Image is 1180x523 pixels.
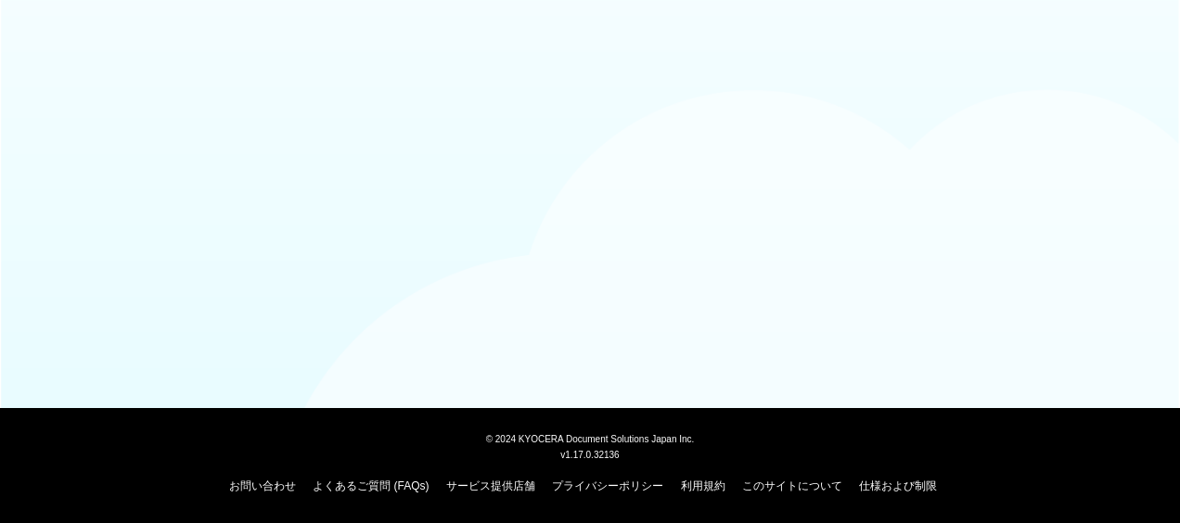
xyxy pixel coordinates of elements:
[313,479,429,492] a: よくあるご質問 (FAQs)
[742,479,842,492] a: このサイトについて
[486,432,695,444] span: © 2024 KYOCERA Document Solutions Japan Inc.
[552,479,663,492] a: プライバシーポリシー
[859,479,937,492] a: 仕様および制限
[681,479,725,492] a: 利用規約
[446,479,535,492] a: サービス提供店舗
[229,479,296,492] a: お問い合わせ
[560,449,619,460] span: v1.17.0.32136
